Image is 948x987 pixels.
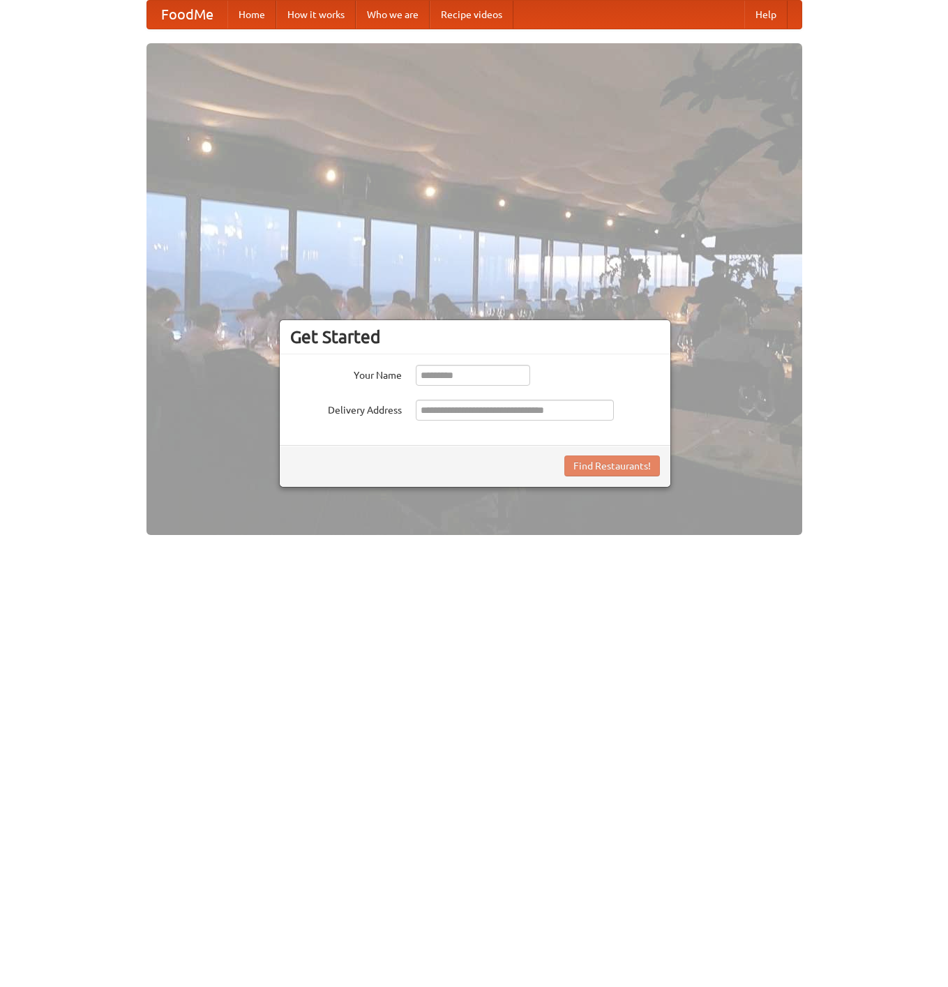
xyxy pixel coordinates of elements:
[227,1,276,29] a: Home
[290,326,660,347] h3: Get Started
[744,1,788,29] a: Help
[147,1,227,29] a: FoodMe
[290,400,402,417] label: Delivery Address
[290,365,402,382] label: Your Name
[430,1,513,29] a: Recipe videos
[276,1,356,29] a: How it works
[356,1,430,29] a: Who we are
[564,455,660,476] button: Find Restaurants!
